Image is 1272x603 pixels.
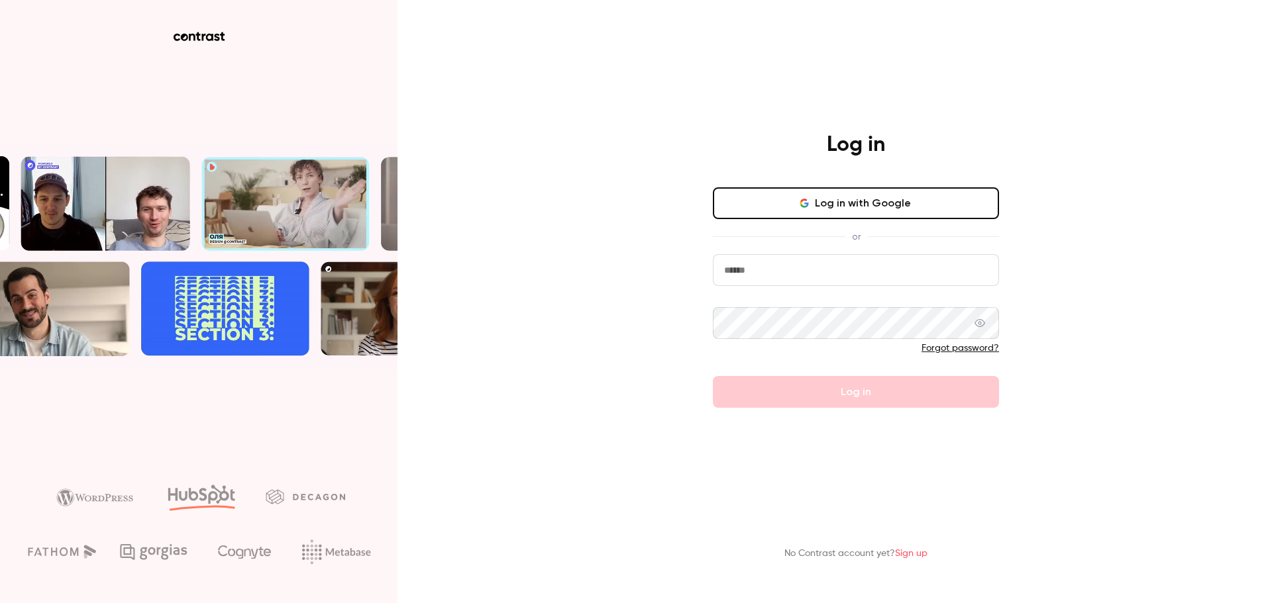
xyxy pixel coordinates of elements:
[922,344,999,353] a: Forgot password?
[827,132,885,158] h4: Log in
[784,547,927,561] p: No Contrast account yet?
[845,230,867,244] span: or
[266,489,345,504] img: decagon
[713,187,999,219] button: Log in with Google
[895,549,927,558] a: Sign up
